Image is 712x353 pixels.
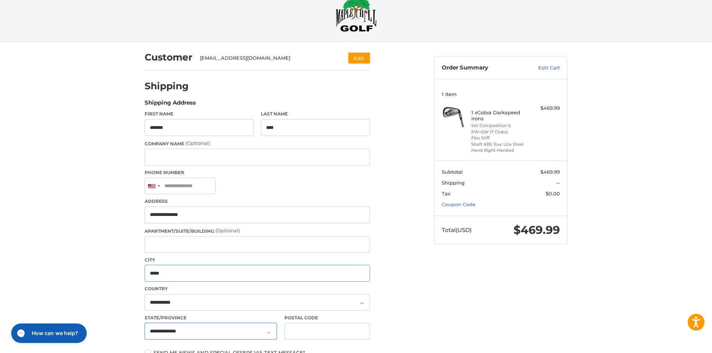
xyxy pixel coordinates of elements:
small: (Optional) [185,140,210,146]
small: (Optional) [215,227,240,233]
label: City [145,257,370,263]
h3: Order Summary [442,64,522,72]
label: State/Province [145,315,277,321]
span: -- [556,180,560,186]
a: Edit Cart [522,64,560,72]
label: Postal Code [284,315,370,321]
span: $0.00 [546,191,560,196]
span: Shipping [442,180,465,186]
a: Coupon Code [442,201,475,207]
legend: Shipping Address [145,99,196,111]
button: Edit [348,53,370,64]
label: Address [145,198,370,205]
span: Subtotal [442,169,463,175]
label: Country [145,285,370,292]
div: United States: +1 [145,178,162,194]
span: Tax [442,191,450,196]
label: Phone Number [145,169,370,176]
div: $469.99 [530,105,560,112]
h2: Shipping [145,80,189,92]
h3: 1 Item [442,91,560,97]
li: Hand Right-Handed [471,147,528,154]
li: Shaft KBS Tour Lite Steel [471,141,528,148]
h2: Customer [145,52,192,63]
span: Total (USD) [442,226,472,233]
label: Apartment/Suite/Building [145,227,370,235]
span: $469.99 [514,223,560,237]
label: First Name [145,111,254,117]
h4: 1 x Cobra Darkspeed Irons [471,109,528,122]
label: Last Name [261,111,370,117]
div: [EMAIL_ADDRESS][DOMAIN_NAME] [200,55,334,62]
label: Company Name [145,140,370,147]
li: Flex Stiff [471,135,528,141]
span: $469.99 [540,169,560,175]
li: Set Composition 5-PW+GW (7 Clubs) [471,123,528,135]
iframe: Gorgias live chat messenger [7,321,89,346]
